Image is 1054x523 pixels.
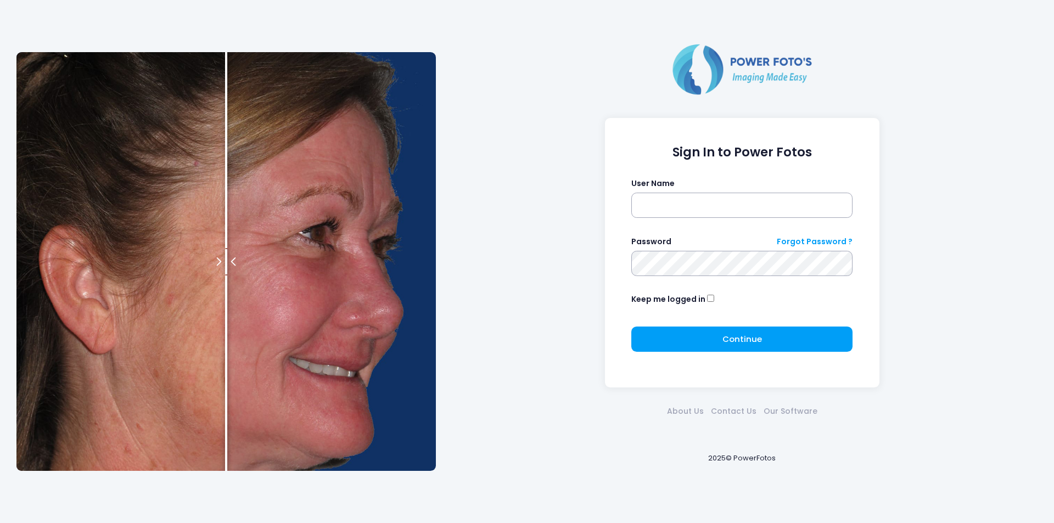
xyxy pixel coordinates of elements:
[631,327,853,352] button: Continue
[446,435,1038,481] div: 2025© PowerFotos
[777,236,853,248] a: Forgot Password ?
[722,333,762,345] span: Continue
[631,178,675,189] label: User Name
[707,406,760,417] a: Contact Us
[631,236,671,248] label: Password
[631,145,853,160] h1: Sign In to Power Fotos
[631,294,705,305] label: Keep me logged in
[663,406,707,417] a: About Us
[760,406,821,417] a: Our Software
[668,42,816,97] img: Logo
